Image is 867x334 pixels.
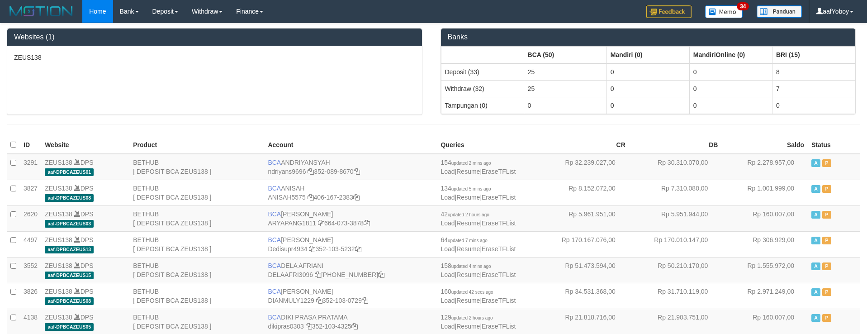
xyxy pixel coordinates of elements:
span: Active [811,185,820,193]
a: Resume [456,245,480,253]
span: 158 [441,262,491,269]
td: 8 [772,63,855,81]
td: 0 [772,97,855,114]
span: Paused [822,185,831,193]
span: BCA [268,185,281,192]
td: Rp 51.473.594,00 [536,257,629,283]
a: Copy 3521030729 to clipboard [362,297,368,304]
td: 3291 [20,154,41,180]
td: 25 [524,63,606,81]
a: ZEUS138 [45,159,72,166]
a: Copy 6640733878 to clipboard [364,219,370,227]
a: EraseTFList [482,297,516,304]
a: Copy Dedisupr4934 to clipboard [309,245,315,253]
td: BETHUB [ DEPOSIT BCA ZEUS138 ] [129,257,264,283]
span: 64 [441,236,487,243]
span: Paused [822,237,831,244]
td: BETHUB [ DEPOSIT BCA ZEUS138 ] [129,180,264,205]
a: ZEUS138 [45,185,72,192]
th: Group: activate to sort column ascending [524,46,606,63]
span: updated 4 mins ago [451,264,491,269]
a: Copy DIANMULY1229 to clipboard [316,297,322,304]
td: Withdraw (32) [441,80,524,97]
span: BCA [268,288,281,295]
a: ANISAH5575 [268,194,305,201]
th: Group: activate to sort column ascending [441,46,524,63]
td: Rp 31.710.119,00 [629,283,722,309]
span: aaf-DPBCAZEUS01 [45,168,94,176]
th: Status [808,136,860,154]
td: Rp 306.929,00 [721,231,808,257]
td: DPS [41,180,129,205]
a: Resume [456,219,480,227]
td: DPS [41,205,129,231]
td: 3552 [20,257,41,283]
th: Queries [437,136,536,154]
span: Paused [822,262,831,270]
a: Resume [456,271,480,278]
span: updated 2 mins ago [451,161,491,166]
span: | | [441,185,516,201]
span: updated 7 mins ago [448,238,488,243]
a: EraseTFList [482,219,516,227]
a: Copy 3521035232 to clipboard [355,245,361,253]
th: Group: activate to sort column ascending [772,46,855,63]
td: Deposit (33) [441,63,524,81]
span: | | [441,159,516,175]
span: aaf-DPBCAZEUS15 [45,272,94,279]
a: ZEUS138 [45,236,72,243]
td: 2620 [20,205,41,231]
a: Load [441,168,455,175]
a: ndriyans9696 [268,168,306,175]
span: updated 42 secs ago [451,290,493,295]
td: Rp 1.001.999,00 [721,180,808,205]
span: | | [441,210,516,227]
a: Copy 3521034325 to clipboard [351,323,358,330]
td: 4497 [20,231,41,257]
a: Copy DELAAFRI3096 to clipboard [315,271,321,278]
td: 0 [689,63,772,81]
span: Active [811,211,820,219]
a: Copy ndriyans9696 to clipboard [308,168,314,175]
span: updated 5 mins ago [451,186,491,191]
a: EraseTFList [482,245,516,253]
td: BETHUB [ DEPOSIT BCA ZEUS138 ] [129,154,264,180]
p: ZEUS138 [14,53,415,62]
td: 0 [689,80,772,97]
span: aaf-DPBCAZEUS13 [45,246,94,253]
a: ZEUS138 [45,262,72,269]
span: Paused [822,211,831,219]
td: DPS [41,283,129,309]
td: Rp 34.531.368,00 [536,283,629,309]
td: 0 [606,63,689,81]
span: 134 [441,185,491,192]
th: DB [629,136,722,154]
h3: Websites (1) [14,33,415,41]
td: DPS [41,231,129,257]
img: Feedback.jpg [646,5,692,18]
td: Rp 7.310.080,00 [629,180,722,205]
span: BCA [268,159,281,166]
a: EraseTFList [482,168,516,175]
span: 42 [441,210,489,218]
span: 160 [441,288,493,295]
td: DELA AFRIANI [PHONE_NUMBER] [264,257,437,283]
a: ZEUS138 [45,314,72,321]
span: | | [441,288,516,304]
span: BCA [268,210,281,218]
td: [PERSON_NAME] 352-103-0729 [264,283,437,309]
span: Paused [822,159,831,167]
span: Active [811,288,820,296]
a: dikipras0303 [268,323,303,330]
td: Rp 8.152.072,00 [536,180,629,205]
span: updated 2 hours ago [451,315,493,320]
td: 25 [524,80,606,97]
a: Dedisupr4934 [268,245,307,253]
span: Paused [822,288,831,296]
a: Resume [456,323,480,330]
td: BETHUB [ DEPOSIT BCA ZEUS138 ] [129,205,264,231]
a: Resume [456,168,480,175]
td: Rp 5.961.951,00 [536,205,629,231]
span: Active [811,314,820,322]
th: ID [20,136,41,154]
